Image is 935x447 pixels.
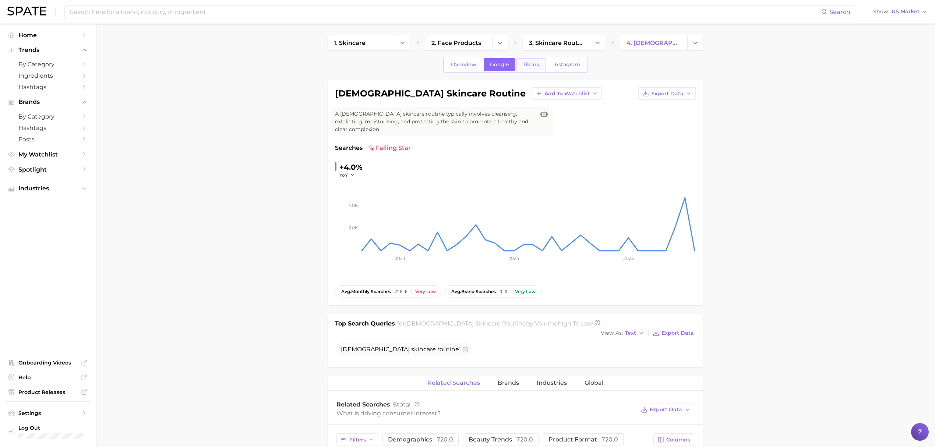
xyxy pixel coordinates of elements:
[393,401,397,408] span: 6
[6,45,90,56] button: Trends
[437,346,459,353] span: routine
[558,320,593,327] span: high to low
[425,35,492,50] a: 2. face products
[548,436,618,443] span: product format
[6,408,90,419] a: Settings
[6,70,90,81] a: Ingredients
[532,87,602,100] button: Add to Watchlist
[18,84,77,91] span: Hashtags
[18,124,77,131] span: Hashtags
[463,346,469,352] button: Flag as miscategorized or irrelevant
[393,401,410,408] span: total
[328,35,395,50] a: 1. skincare
[620,35,687,50] a: 4. [DEMOGRAPHIC_DATA] skincare routine
[341,289,391,294] span: monthly searches
[6,59,90,70] a: by Category
[335,144,363,152] span: Searches
[515,289,536,294] div: Very low
[451,289,461,294] abbr: average
[653,433,694,446] button: Columns
[18,185,77,192] span: Industries
[18,136,77,143] span: Posts
[18,99,77,105] span: Brands
[490,61,509,68] span: Google
[651,91,684,97] span: Export Data
[69,6,821,18] input: Search here for a brand, industry, or ingredient
[537,380,567,386] span: Industries
[484,58,515,71] a: Google
[6,134,90,145] a: Posts
[451,289,496,294] span: brand searches
[523,61,540,68] span: TikTok
[18,113,77,120] span: by Category
[411,346,436,353] span: skincare
[6,29,90,41] a: Home
[516,58,546,71] a: TikTok
[590,35,606,50] button: Change Category
[427,380,480,386] span: Related Searches
[6,96,90,108] button: Brands
[469,436,533,443] span: beauty trends
[6,164,90,175] a: Spotlight
[335,89,526,98] h1: [DEMOGRAPHIC_DATA] skincare routine
[666,437,690,443] span: Columns
[873,10,889,14] span: Show
[7,7,46,15] img: SPATE
[492,35,508,50] button: Change Category
[601,436,618,443] span: 720.0
[395,35,410,50] button: Change Category
[368,144,411,152] span: falling star
[349,225,358,230] tspan: 2.0k
[871,7,929,17] button: ShowUS Market
[6,372,90,383] a: Help
[335,285,442,298] button: avg.monthly searches720.0Very low
[829,8,850,15] span: Search
[651,328,696,338] button: Export Data
[637,404,694,416] button: Export Data
[18,374,77,381] span: Help
[415,289,436,294] div: Very low
[368,145,374,151] img: falling star
[498,380,519,386] span: Brands
[341,289,351,294] abbr: average
[445,285,542,298] button: avg.brand searches0.0Very low
[544,91,590,97] span: Add to Watchlist
[6,122,90,134] a: Hashtags
[523,35,590,50] a: 3. skincare routines
[585,380,603,386] span: Global
[339,161,363,173] div: +4.0%
[638,87,696,100] button: Export Data
[623,256,634,261] tspan: 2025
[395,256,405,261] tspan: 2023
[335,319,395,328] h1: Top Search Queries
[336,433,378,446] button: Filters
[18,425,84,431] span: Log Out
[627,39,681,46] span: 4. [DEMOGRAPHIC_DATA] skincare routine
[18,389,77,395] span: Product Releases
[553,61,580,68] span: Instagram
[341,346,410,353] span: [DEMOGRAPHIC_DATA]
[500,289,507,294] span: 0.0
[18,61,77,68] span: by Category
[397,319,593,328] h2: for by Volume
[529,39,583,46] span: 3. skincare routines
[508,256,519,261] tspan: 2024
[339,172,348,178] span: YoY
[6,81,90,93] a: Hashtags
[405,320,526,327] span: [DEMOGRAPHIC_DATA] skincare routine
[388,436,453,443] span: demographics
[336,401,390,408] span: Related Searches
[516,436,533,443] span: 720.0
[445,58,483,71] a: Overview
[6,111,90,122] a: by Category
[6,387,90,398] a: Product Releases
[687,35,703,50] button: Change Category
[437,436,453,443] span: 720.0
[6,422,90,441] a: Log out. Currently logged in with e-mail hannah.kohl@croda.com.
[348,203,358,208] tspan: 4.0k
[18,166,77,173] span: Spotlight
[18,359,77,366] span: Onboarding Videos
[547,58,586,71] a: Instagram
[18,410,77,416] span: Settings
[599,328,646,338] button: View AsText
